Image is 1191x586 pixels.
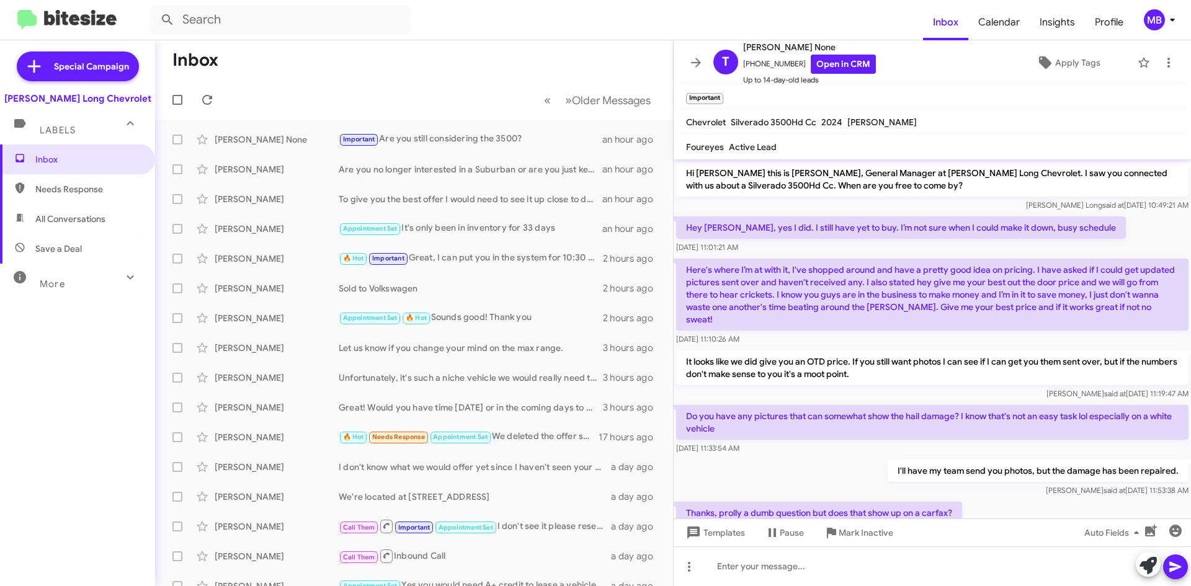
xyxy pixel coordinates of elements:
div: Let us know if you change your mind on the max range. [339,342,603,354]
span: [PERSON_NAME] Long [DATE] 10:49:21 AM [1026,200,1189,210]
div: Inbound Call [339,548,611,564]
span: » [565,92,572,108]
a: Special Campaign [17,51,139,81]
button: Previous [537,87,558,113]
div: [PERSON_NAME] [215,312,339,324]
span: [PERSON_NAME] [847,117,917,128]
span: Needs Response [372,433,425,441]
div: an hour ago [602,223,663,235]
div: an hour ago [602,163,663,175]
div: MB [1144,9,1165,30]
span: Important [398,523,430,531]
span: Needs Response [35,183,141,195]
a: Insights [1030,4,1085,40]
span: said at [1104,486,1125,495]
div: an hour ago [602,193,663,205]
div: [PERSON_NAME] [215,371,339,384]
div: Sounds good! Thank you [339,311,603,325]
p: I'll have my team send you photos, but the damage has been repaired. [888,459,1189,482]
div: 17 hours ago [599,431,663,443]
div: Are you no longer interested in a Suburban or are you just keeping your Jeep? [339,163,602,175]
button: Pause [755,522,814,544]
span: Call Them [343,523,375,531]
div: [PERSON_NAME] [215,163,339,175]
div: a day ago [611,491,663,503]
small: Important [686,93,723,104]
span: [DATE] 11:10:26 AM [676,334,739,344]
span: « [544,92,551,108]
div: an hour ago [602,133,663,146]
div: [PERSON_NAME] [215,431,339,443]
span: Older Messages [572,94,651,107]
span: Important [372,254,404,262]
span: Save a Deal [35,242,82,255]
a: Open in CRM [811,55,876,74]
span: Special Campaign [54,60,129,73]
span: Apply Tags [1055,51,1100,74]
div: [PERSON_NAME] [215,252,339,265]
span: All Conversations [35,213,105,225]
div: [PERSON_NAME] [215,193,339,205]
span: Labels [40,125,76,136]
h1: Inbox [172,50,218,70]
span: said at [1102,200,1124,210]
p: Do you have any pictures that can somewhat show the hail damage? I know that's not an easy task l... [676,405,1189,440]
button: Next [558,87,658,113]
div: We deleted the offer sheets, my husband told [PERSON_NAME] what it would take for is to purchase ... [339,430,599,444]
span: Foureyes [686,141,724,153]
span: More [40,278,65,290]
span: [PERSON_NAME] [DATE] 11:19:47 AM [1046,389,1189,398]
a: Calendar [968,4,1030,40]
div: [PERSON_NAME] [215,520,339,533]
a: Profile [1085,4,1133,40]
p: Thanks, prolly a dumb question but does that show up on a carfax? [676,502,962,524]
p: Hey [PERSON_NAME], yes I did. I still have yet to buy. I’m not sure when I could make it down, bu... [676,216,1126,239]
span: 🔥 Hot [406,314,427,322]
span: said at [1104,389,1126,398]
span: [PHONE_NUMBER] [743,55,876,74]
span: [DATE] 11:01:21 AM [676,242,738,252]
div: 3 hours ago [603,342,663,354]
nav: Page navigation example [537,87,658,113]
span: [PERSON_NAME] [DATE] 11:53:38 AM [1046,486,1189,495]
div: I don't know what we would offer yet since I haven't seen your vehicle. If you had 10-20 minutes ... [339,461,611,473]
p: It looks like we did give you an OTD price. If you still want photos I can see if I can get you t... [676,350,1189,385]
span: Auto Fields [1084,522,1144,544]
div: 2 hours ago [603,282,663,295]
button: Templates [674,522,755,544]
span: Call Them [343,553,375,561]
span: Pause [780,522,804,544]
div: [PERSON_NAME] [215,401,339,414]
div: 3 hours ago [603,401,663,414]
span: Templates [684,522,745,544]
div: To give you the best offer I would need to see it up close to determine it's value. We do have a ... [339,193,602,205]
div: a day ago [611,550,663,562]
div: [PERSON_NAME] None [215,133,339,146]
span: Appointment Set [433,433,488,441]
span: Mark Inactive [839,522,893,544]
div: We're located at [STREET_ADDRESS] [339,491,611,503]
div: [PERSON_NAME] [215,282,339,295]
button: MB [1133,9,1177,30]
span: Up to 14-day-old leads [743,74,876,86]
div: [PERSON_NAME] [215,342,339,354]
div: Are you still considering the 3500? [339,132,602,146]
span: 🔥 Hot [343,254,364,262]
p: Hi [PERSON_NAME] this is [PERSON_NAME], General Manager at [PERSON_NAME] Long Chevrolet. I saw yo... [676,162,1189,197]
div: Great, I can put you in the system for 10:30 [DATE], we're located at [STREET_ADDRESS] [339,251,603,265]
a: Inbox [923,4,968,40]
span: Appointment Set [439,523,493,531]
input: Search [150,5,411,35]
div: [PERSON_NAME] [215,491,339,503]
div: a day ago [611,461,663,473]
div: a day ago [611,520,663,533]
span: Active Lead [729,141,777,153]
button: Apply Tags [1004,51,1131,74]
span: Appointment Set [343,314,398,322]
div: I don't see it please resend [339,518,611,534]
div: 2 hours ago [603,252,663,265]
div: [PERSON_NAME] Long Chevrolet [4,92,151,105]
